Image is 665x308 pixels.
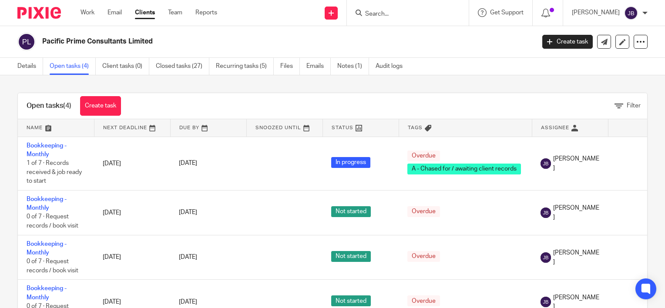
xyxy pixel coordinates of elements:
[135,8,155,17] a: Clients
[179,161,197,167] span: [DATE]
[63,102,71,109] span: (4)
[17,33,36,51] img: svg%3E
[331,295,371,306] span: Not started
[17,7,61,19] img: Pixie
[27,259,78,274] span: 0 of 7 · Request records / book visit
[541,297,551,307] img: svg%3E
[17,58,43,75] a: Details
[179,210,197,216] span: [DATE]
[553,248,599,266] span: [PERSON_NAME]
[408,125,423,130] span: Tags
[306,58,331,75] a: Emails
[168,8,182,17] a: Team
[376,58,409,75] a: Audit logs
[541,158,551,169] img: svg%3E
[407,251,440,262] span: Overdue
[541,208,551,218] img: svg%3E
[542,35,593,49] a: Create task
[179,299,197,305] span: [DATE]
[331,206,371,217] span: Not started
[195,8,217,17] a: Reports
[280,58,300,75] a: Files
[156,58,209,75] a: Closed tasks (27)
[407,164,521,174] span: A - Chased for / awaiting client records
[27,196,67,211] a: Bookkeeping - Monthly
[179,254,197,260] span: [DATE]
[94,235,170,280] td: [DATE]
[94,190,170,235] td: [DATE]
[27,160,82,184] span: 1 of 7 · Records received & job ready to start
[50,58,96,75] a: Open tasks (4)
[27,214,78,229] span: 0 of 7 · Request records / book visit
[81,8,94,17] a: Work
[490,10,524,16] span: Get Support
[624,6,638,20] img: svg%3E
[42,37,432,46] h2: Pacific Prime Consultants Limited
[572,8,620,17] p: [PERSON_NAME]
[541,252,551,263] img: svg%3E
[553,204,599,221] span: [PERSON_NAME]
[407,295,440,306] span: Overdue
[407,151,440,161] span: Overdue
[27,285,67,300] a: Bookkeeping - Monthly
[80,96,121,116] a: Create task
[331,251,371,262] span: Not started
[364,10,443,18] input: Search
[255,125,301,130] span: Snoozed Until
[407,206,440,217] span: Overdue
[27,101,71,110] h1: Open tasks
[27,241,67,256] a: Bookkeeping - Monthly
[332,125,353,130] span: Status
[27,143,67,157] a: Bookkeeping - Monthly
[107,8,122,17] a: Email
[553,154,599,172] span: [PERSON_NAME]
[627,103,641,109] span: Filter
[94,137,170,190] td: [DATE]
[337,58,369,75] a: Notes (1)
[102,58,149,75] a: Client tasks (0)
[331,157,370,168] span: In progress
[216,58,274,75] a: Recurring tasks (5)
